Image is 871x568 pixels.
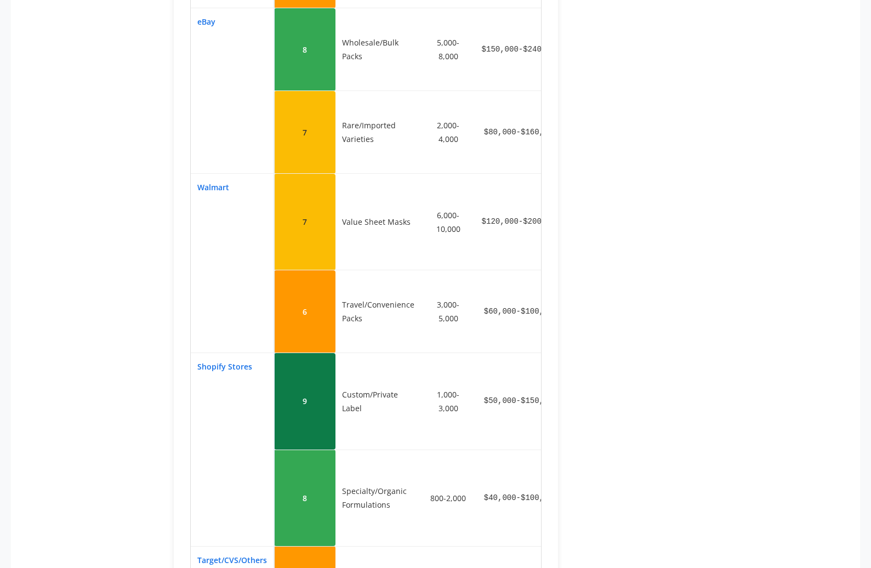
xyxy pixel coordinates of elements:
[335,353,422,450] td: Custom/Private Label
[274,450,335,546] td: 8
[274,174,335,270] td: 7
[335,174,422,270] td: Value Sheet Masks
[422,270,475,353] td: 3,000-5,000
[191,8,274,174] td: eBay
[422,174,475,270] td: 6,000-10,000
[274,91,335,174] td: 7
[422,91,475,174] td: 2,000-4,000
[274,8,335,91] td: 8
[475,353,567,450] td: $50,000-$150,000
[475,91,567,174] td: $80,000-$160,000
[475,450,567,546] td: $40,000-$100,000
[475,270,567,353] td: $60,000-$100,000
[422,353,475,450] td: 1,000-3,000
[335,270,422,353] td: Travel/Convenience Packs
[475,174,567,270] td: $120,000-$200,000
[335,8,422,91] td: Wholesale/Bulk Packs
[335,450,422,546] td: Specialty/Organic Formulations
[335,91,422,174] td: Rare/Imported Varieties
[422,450,475,546] td: 800-2,000
[475,8,567,91] td: $150,000-$240,000
[422,8,475,91] td: 5,000-8,000
[191,174,274,353] td: Walmart
[274,270,335,353] td: 6
[191,353,274,546] td: Shopify Stores
[274,353,335,450] td: 9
